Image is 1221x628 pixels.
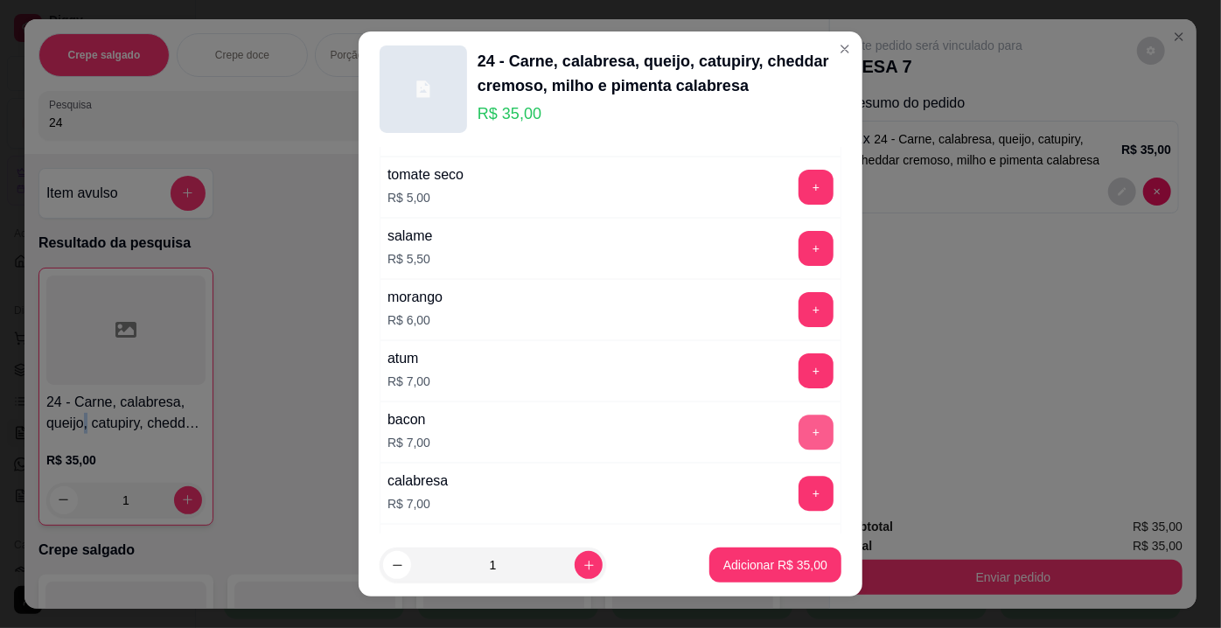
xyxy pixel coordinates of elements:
button: add [799,170,834,205]
p: R$ 5,00 [387,189,464,206]
p: R$ 7,00 [387,495,448,513]
div: Frango [387,532,432,553]
p: R$ 5,50 [387,250,433,268]
div: calabresa [387,471,448,492]
p: R$ 6,00 [387,311,443,329]
div: bacon [387,409,430,430]
div: atum [387,348,430,369]
button: add [799,231,834,266]
button: add [799,292,834,327]
p: R$ 7,00 [387,434,430,451]
p: R$ 7,00 [387,373,430,390]
div: 24 - Carne, calabresa, queijo, catupiry, cheddar cremoso, milho e pimenta calabresa [478,49,841,98]
div: salame [387,226,433,247]
p: Adicionar R$ 35,00 [723,556,827,574]
button: decrease-product-quantity [383,551,411,579]
button: increase-product-quantity [575,551,603,579]
button: Adicionar R$ 35,00 [709,548,841,583]
div: tomate seco [387,164,464,185]
button: add [799,415,834,450]
div: morango [387,287,443,308]
button: add [799,476,834,511]
button: add [799,353,834,388]
button: Close [831,35,859,63]
p: R$ 35,00 [478,101,841,126]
